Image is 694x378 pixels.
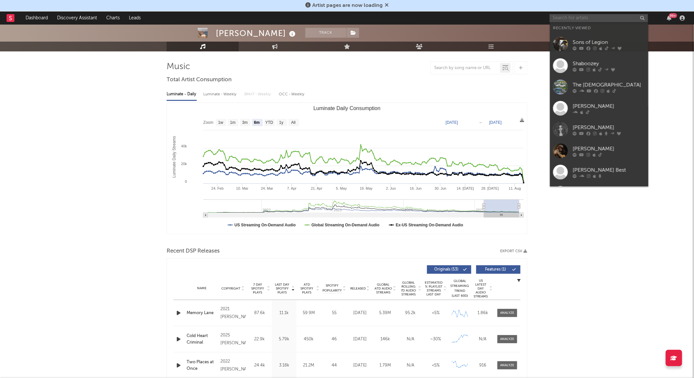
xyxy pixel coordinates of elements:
a: Sons of Legion [550,34,648,55]
div: 55 [323,310,346,316]
button: 99+ [667,15,672,21]
div: 46 [323,336,346,343]
span: Artist pages are now loading [312,3,383,8]
a: Shaboozey [550,55,648,76]
div: 1.86k [473,310,493,316]
div: 11.1k [274,310,295,316]
div: 22.9k [249,336,270,343]
div: 2025 [PERSON_NAME] [220,331,246,347]
span: Copyright [221,287,240,291]
text: Luminate Daily Consumption [314,105,381,111]
a: [PERSON_NAME] [550,98,648,119]
div: Global Streaming Trend (Last 60D) [450,279,470,298]
a: The [DEMOGRAPHIC_DATA] [550,76,648,98]
div: 146k [374,336,396,343]
text: 7. Apr [287,186,297,190]
text: 40k [181,144,187,148]
text: 3m [242,121,248,125]
text: Global Streaming On-Demand Audio [312,223,380,227]
div: Sons of Legion [573,38,645,46]
text: Zoom [203,121,214,125]
text: 1w [218,121,223,125]
text: 14. [DATE] [457,186,474,190]
div: Luminate - Daily [167,89,197,100]
a: Dashboard [21,11,52,25]
span: Recent DSP Releases [167,247,220,255]
a: Cold Heart Criminal [187,333,217,346]
button: Originals(53) [427,265,471,274]
div: [DATE] [349,336,371,343]
div: Recently Viewed [553,24,645,32]
svg: Luminate Daily Consumption [167,103,527,234]
text: 11. Aug [509,186,521,190]
div: ~ 30 % [425,336,447,343]
span: Global Rolling 7D Audio Streams [399,281,418,296]
input: Search for artists [550,14,648,22]
div: [PERSON_NAME] [573,145,645,153]
a: [PERSON_NAME] [550,183,648,204]
div: [DATE] [349,362,371,369]
text: Luminate Daily Streams [172,136,176,178]
div: [PERSON_NAME] [573,123,645,131]
text: 1m [230,121,236,125]
a: [PERSON_NAME] [550,119,648,140]
div: 95.2k [399,310,421,316]
div: [PERSON_NAME] [573,102,645,110]
div: 87.6k [249,310,270,316]
span: Last Day Spotify Plays [274,283,291,294]
div: 99 + [669,13,677,18]
div: OCC - Weekly [279,89,305,100]
span: US Latest Day Audio Streams [473,279,489,298]
text: → [479,120,482,125]
text: 24. Feb [212,186,224,190]
text: YTD [265,121,273,125]
div: Name [187,286,217,291]
div: [PERSON_NAME] Best [573,166,645,174]
div: 3.18k [274,362,295,369]
div: 2022 [PERSON_NAME] [220,358,246,373]
text: 10. Mar [236,186,249,190]
span: Dismiss [385,3,389,8]
div: <5% [425,362,447,369]
text: 2. Jun [386,186,396,190]
text: 24. Mar [261,186,274,190]
div: 5.79k [274,336,295,343]
a: Memory Lane [187,310,217,316]
button: Features(1) [476,265,520,274]
div: N/A [399,362,421,369]
text: 1y [279,121,283,125]
div: 916 [473,362,493,369]
text: 19. May [360,186,373,190]
span: Released [350,287,366,291]
div: Shaboozey [573,60,645,67]
a: [PERSON_NAME] Best [550,161,648,183]
text: 30. Jun [435,186,446,190]
button: Track [305,28,346,38]
a: Discovery Assistant [52,11,102,25]
text: 16. Jun [410,186,422,190]
a: Two Places at Once [187,359,217,372]
span: 7 Day Spotify Plays [249,283,266,294]
text: 28. [DATE] [481,186,499,190]
text: 20k [181,162,187,166]
div: 21.2M [298,362,319,369]
div: <5% [425,310,447,316]
text: 21. Apr [311,186,322,190]
div: [DATE] [349,310,371,316]
span: Total Artist Consumption [167,76,232,84]
div: 24.4k [249,362,270,369]
div: 2021 [PERSON_NAME] [220,305,246,321]
span: Spotify Popularity [323,283,342,293]
a: Charts [102,11,124,25]
span: Estimated % Playlist Streams Last Day [425,281,443,296]
div: N/A [473,336,493,343]
div: 1.79M [374,362,396,369]
div: 450k [298,336,319,343]
a: [PERSON_NAME] [550,140,648,161]
text: 6m [254,121,260,125]
span: Global ATD Audio Streams [374,283,392,294]
button: Export CSV [500,249,527,253]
